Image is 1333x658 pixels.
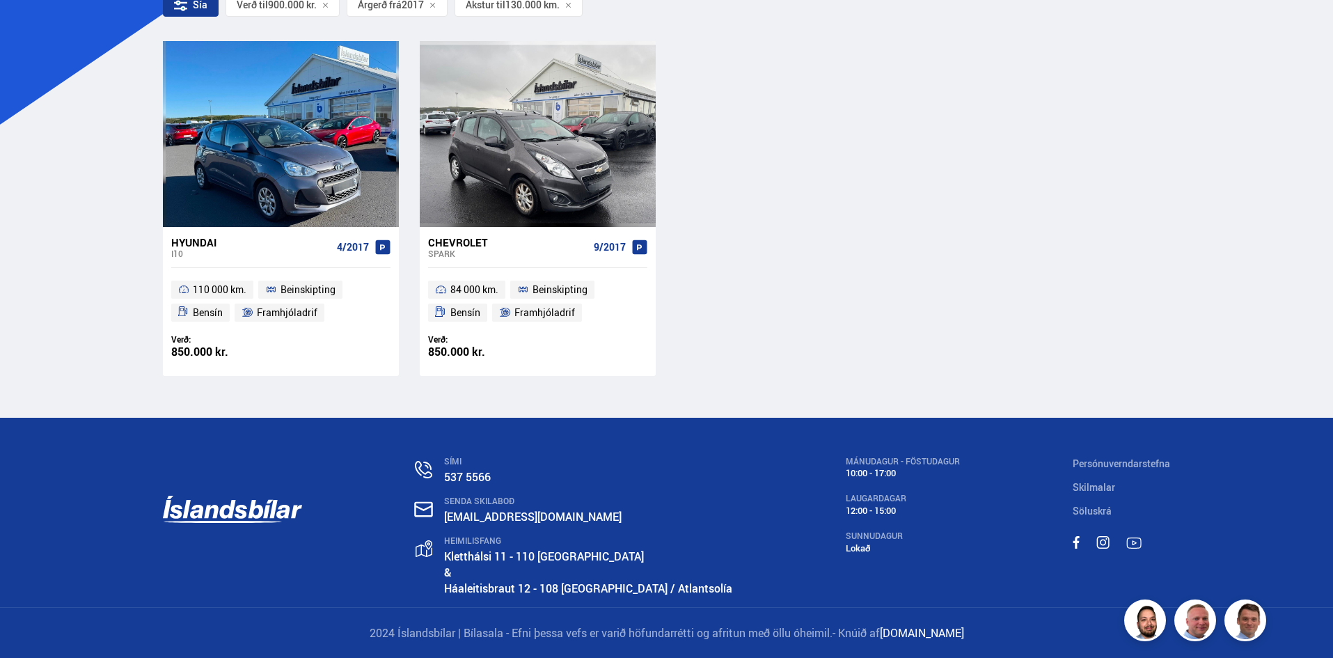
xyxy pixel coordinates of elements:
[171,346,281,358] div: 850.000 kr.
[444,509,622,524] a: [EMAIL_ADDRESS][DOMAIN_NAME]
[171,236,331,249] div: Hyundai
[171,249,331,258] div: i10
[1126,602,1168,643] img: nhp88E3Fdnt1Opn2.png
[846,468,960,478] div: 10:00 - 17:00
[444,496,732,506] div: SENDA SKILABOÐ
[846,494,960,503] div: LAUGARDAGAR
[444,581,732,596] a: Háaleitisbraut 12 - 108 [GEOGRAPHIC_DATA] / Atlantsolía
[444,549,644,564] a: Kletthálsi 11 - 110 [GEOGRAPHIC_DATA]
[450,281,498,298] span: 84 000 km.
[428,249,588,258] div: Spark
[1073,504,1112,517] a: Söluskrá
[11,6,53,47] button: Opna LiveChat spjallviðmót
[1176,602,1218,643] img: siFngHWaQ9KaOqBr.png
[444,457,732,467] div: SÍMI
[257,304,317,321] span: Framhjóladrif
[428,334,538,345] div: Verð:
[450,304,480,321] span: Bensín
[337,242,369,253] span: 4/2017
[594,242,626,253] span: 9/2017
[833,625,880,641] span: - Knúið af
[444,469,491,485] a: 537 5566
[846,543,960,554] div: Lokað
[420,227,656,376] a: Chevrolet Spark 9/2017 84 000 km. Beinskipting Bensín Framhjóladrif Verð: 850.000 kr.
[514,304,575,321] span: Framhjóladrif
[171,334,281,345] div: Verð:
[846,457,960,467] div: MÁNUDAGUR - FÖSTUDAGUR
[414,501,433,517] img: nHj8e-n-aHgjukTg.svg
[428,346,538,358] div: 850.000 kr.
[444,536,732,546] div: HEIMILISFANG
[444,565,452,580] strong: &
[193,304,223,321] span: Bensín
[428,236,588,249] div: Chevrolet
[1073,480,1115,494] a: Skilmalar
[415,461,432,478] img: n0V2lOsqF3l1V2iz.svg
[846,531,960,541] div: SUNNUDAGUR
[163,227,399,376] a: Hyundai i10 4/2017 110 000 km. Beinskipting Bensín Framhjóladrif Verð: 850.000 kr.
[193,281,246,298] span: 110 000 km.
[880,625,964,641] a: [DOMAIN_NAME]
[846,506,960,516] div: 12:00 - 15:00
[281,281,336,298] span: Beinskipting
[416,540,432,558] img: gp4YpyYFnEr45R34.svg
[163,625,1171,641] p: 2024 Íslandsbílar | Bílasala - Efni þessa vefs er varið höfundarrétti og afritun með öllu óheimil.
[1073,457,1170,470] a: Persónuverndarstefna
[1226,602,1268,643] img: FbJEzSuNWCJXmdc-.webp
[533,281,587,298] span: Beinskipting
